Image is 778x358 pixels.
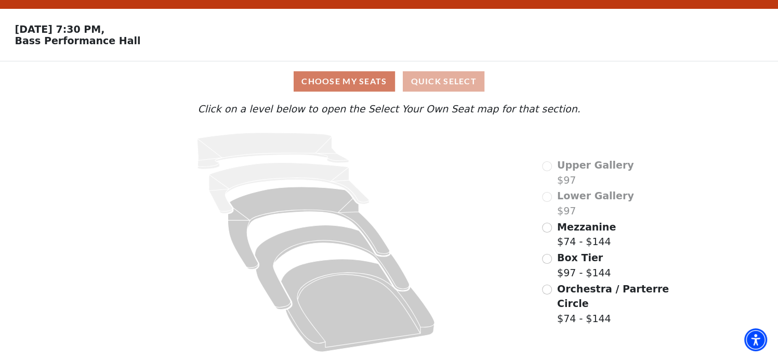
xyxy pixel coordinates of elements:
[557,158,634,187] label: $97
[557,283,669,310] span: Orchestra / Parterre Circle
[557,282,670,326] label: $74 - $144
[557,252,603,263] span: Box Tier
[557,188,634,218] label: $97
[209,163,370,214] path: Lower Gallery - Seats Available: 0
[197,133,349,169] path: Upper Gallery - Seats Available: 0
[744,328,767,351] div: Accessibility Menu
[542,285,552,295] input: Orchestra / Parterre Circle$74 - $144
[557,221,616,233] span: Mezzanine
[542,223,552,233] input: Mezzanine$74 - $144
[557,220,616,249] label: $74 - $144
[557,159,634,171] span: Upper Gallery
[557,250,611,280] label: $97 - $144
[403,71,484,92] button: Quick Select
[104,101,673,117] p: Click on a level below to open the Select Your Own Seat map for that section.
[281,259,435,352] path: Orchestra / Parterre Circle - Seats Available: 148
[557,190,634,201] span: Lower Gallery
[542,254,552,264] input: Box Tier$97 - $144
